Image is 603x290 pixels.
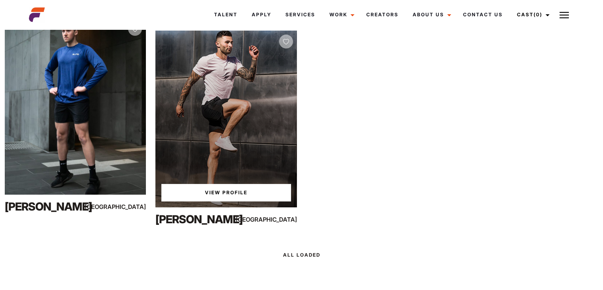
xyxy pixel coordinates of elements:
[278,4,322,25] a: Services
[103,202,146,212] div: [GEOGRAPHIC_DATA]
[207,4,245,25] a: Talent
[5,199,90,215] div: [PERSON_NAME]
[255,215,297,224] div: [GEOGRAPHIC_DATA]
[510,4,554,25] a: Cast(0)
[29,7,45,23] img: cropped-aefm-brand-fav-22-square.png
[322,4,359,25] a: Work
[161,184,291,201] a: View Nathan'sProfile
[406,4,456,25] a: About Us
[245,4,278,25] a: Apply
[534,12,542,17] span: (0)
[155,211,240,227] div: [PERSON_NAME]
[559,10,569,20] img: Burger icon
[456,4,510,25] a: Contact Us
[359,4,406,25] a: Creators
